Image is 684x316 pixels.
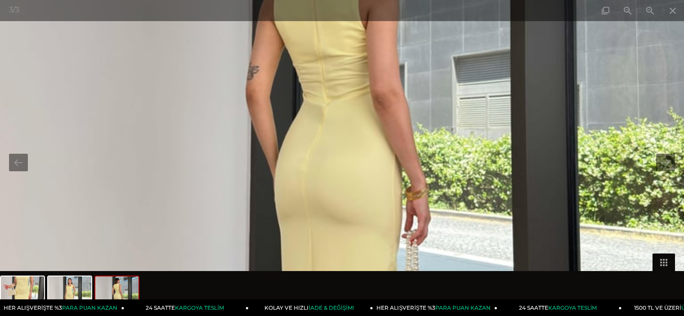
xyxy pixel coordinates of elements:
span: KARGOYA TESLİM [175,304,224,311]
a: 24 SAATTEKARGOYA TESLİM [497,299,622,316]
img: karalde-elbise-25y440--a7c7-.jpg [95,276,139,311]
img: karalde-elbise-25y440-2bdaee.jpg [1,276,44,311]
img: karalde-elbise-25y440-028251.jpg [48,276,91,311]
span: KARGOYA TESLİM [548,304,597,311]
a: HER ALIŞVERİŞTE %3PARA PUAN KAZAN [373,299,498,316]
a: 24 SAATTEKARGOYA TESLİM [125,299,249,316]
span: 3 [9,5,13,14]
span: PARA PUAN KAZAN [62,304,117,311]
span: PARA PUAN KAZAN [435,304,491,311]
span: İADE & DEĞİŞİM! [308,304,353,311]
span: 3 [15,5,19,14]
a: KOLAY VE HIZLIİADE & DEĞİŞİM! [249,299,373,316]
button: Toggle thumbnails [653,254,675,271]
